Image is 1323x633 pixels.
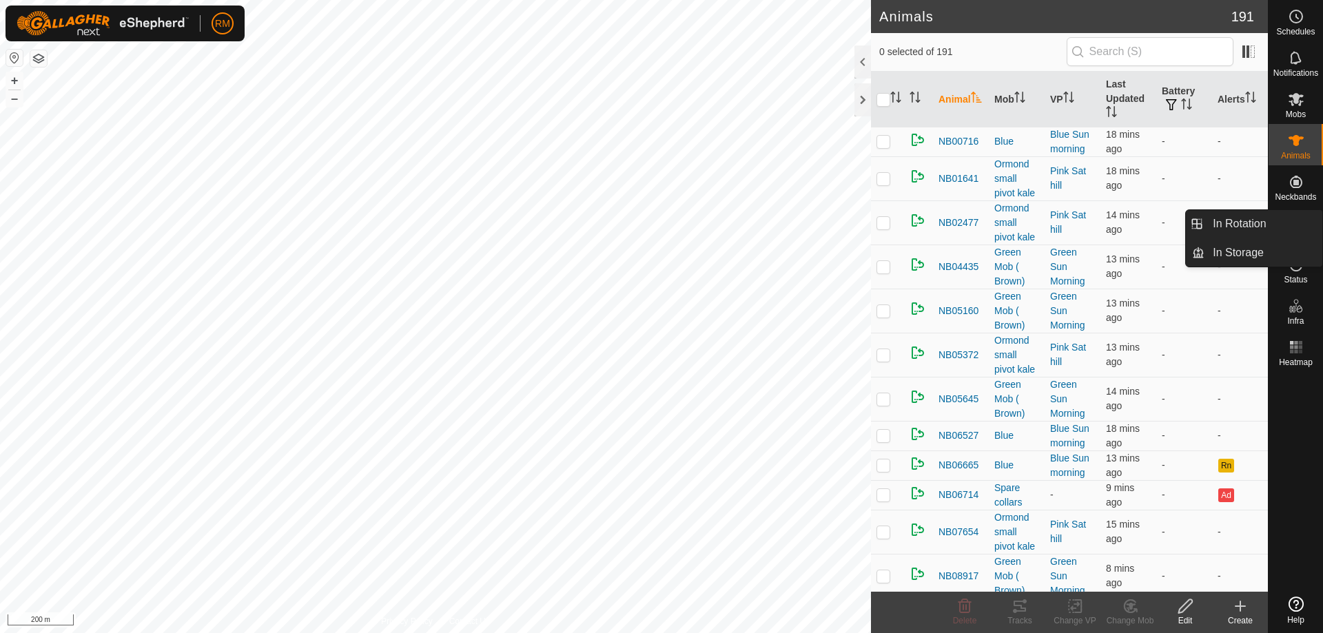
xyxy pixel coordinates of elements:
span: Status [1284,276,1307,284]
li: In Storage [1186,239,1322,267]
span: Schedules [1276,28,1315,36]
span: In Storage [1213,245,1264,261]
td: - [1212,289,1268,333]
td: - [1212,333,1268,377]
p-sorticon: Activate to sort [971,94,982,105]
a: Green Sun Morning [1050,556,1085,596]
a: Blue Sun morning [1050,423,1089,448]
span: Infra [1287,317,1304,325]
a: In Rotation [1204,210,1322,238]
a: Green Sun Morning [1050,379,1085,419]
img: returning on [910,455,926,472]
a: Blue Sun morning [1050,453,1089,478]
p-sorticon: Activate to sort [890,94,901,105]
span: Mobs [1286,110,1306,118]
span: NB06665 [939,458,978,473]
td: - [1156,480,1212,510]
span: 21 Sept 2025, 6:29 pm [1106,165,1140,191]
img: returning on [910,300,926,317]
span: Notifications [1273,69,1318,77]
span: NB08917 [939,569,978,583]
img: returning on [910,168,926,185]
span: NB02477 [939,216,978,230]
span: In Rotation [1213,216,1266,232]
th: Animal [933,72,989,127]
a: Green Sun Morning [1050,247,1085,287]
button: Ad [1218,488,1233,502]
a: Pink Sat hill [1050,342,1086,367]
span: 21 Sept 2025, 6:33 pm [1106,386,1140,411]
td: - [1156,377,1212,421]
img: Gallagher Logo [17,11,189,36]
button: Reset Map [6,50,23,66]
td: - [1212,554,1268,598]
p-sorticon: Activate to sort [910,94,921,105]
th: VP [1045,72,1100,127]
p-sorticon: Activate to sort [1181,101,1192,112]
span: Delete [953,616,977,625]
span: NB07654 [939,525,978,539]
div: Blue [994,134,1039,149]
div: Green Mob ( Brown) [994,245,1039,289]
p-sorticon: Activate to sort [1014,94,1025,105]
img: returning on [910,485,926,501]
a: Pink Sat hill [1050,519,1086,544]
td: - [1212,421,1268,450]
td: - [1156,200,1212,245]
span: 21 Sept 2025, 6:34 pm [1106,253,1140,279]
div: Change Mob [1102,614,1158,627]
p-sorticon: Activate to sort [1106,108,1117,119]
span: Animals [1281,152,1311,160]
td: - [1156,289,1212,333]
span: 21 Sept 2025, 6:33 pm [1106,209,1140,235]
span: NB05645 [939,392,978,406]
div: Edit [1158,614,1213,627]
td: - [1156,421,1212,450]
div: Spare collars [994,481,1039,510]
span: NB06527 [939,428,978,443]
td: - [1212,156,1268,200]
div: Ormond small pivot kale [994,157,1039,200]
span: 21 Sept 2025, 6:34 pm [1106,298,1140,323]
td: - [1156,245,1212,289]
a: Help [1269,591,1323,630]
span: 21 Sept 2025, 6:39 pm [1106,563,1134,588]
input: Search (S) [1067,37,1233,66]
span: 21 Sept 2025, 6:32 pm [1106,519,1140,544]
div: Ormond small pivot kale [994,201,1039,245]
img: returning on [910,212,926,229]
div: Change VP [1047,614,1102,627]
td: - [1156,127,1212,156]
th: Battery [1156,72,1212,127]
li: In Rotation [1186,210,1322,238]
a: Contact Us [449,615,490,627]
a: Blue Sun morning [1050,129,1089,154]
th: Last Updated [1100,72,1156,127]
a: Green Sun Morning [1050,291,1085,331]
button: Map Layers [30,50,47,67]
span: Heatmap [1279,358,1313,366]
img: returning on [910,388,926,405]
td: - [1156,450,1212,480]
div: Ormond small pivot kale [994,510,1039,554]
a: In Storage [1204,239,1322,267]
img: returning on [910,344,926,361]
span: 21 Sept 2025, 6:34 pm [1106,342,1140,367]
td: - [1212,127,1268,156]
div: Create [1213,614,1268,627]
td: - [1156,156,1212,200]
span: Neckbands [1275,193,1316,201]
img: returning on [910,426,926,442]
img: returning on [910,256,926,273]
span: 21 Sept 2025, 6:29 pm [1106,423,1140,448]
span: NB04435 [939,260,978,274]
h2: Animals [879,8,1231,25]
div: Green Mob ( Brown) [994,377,1039,421]
div: Green Mob ( Brown) [994,554,1039,598]
td: - [1212,200,1268,245]
td: - [1156,554,1212,598]
app-display-virtual-paddock-transition: - [1050,489,1054,500]
img: returning on [910,132,926,148]
div: Tracks [992,614,1047,627]
div: Ormond small pivot kale [994,333,1039,377]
